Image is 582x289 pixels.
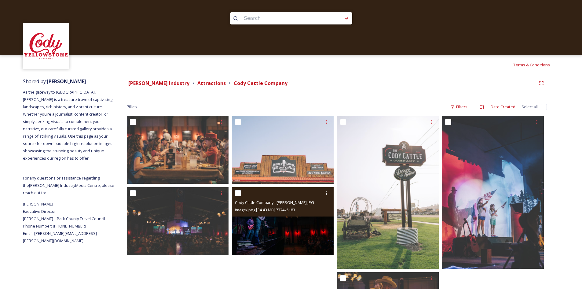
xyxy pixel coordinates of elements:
span: Terms & Conditions [513,62,550,68]
a: Terms & Conditions [513,61,559,69]
img: Cody Cattle Company - Ryan Sing.JPG [232,187,334,255]
span: 7 file s [127,104,137,110]
div: Filters [448,101,470,113]
span: [PERSON_NAME] Executive Director [PERSON_NAME] – Park County Travel Council Phone Number: [PHONE_... [23,201,105,243]
strong: [PERSON_NAME] [47,78,86,85]
span: For any questions or assistance regarding the [PERSON_NAME] Industry Media Centre, please reach o... [23,175,114,195]
img: DSC_8914PrintRes.JPG [337,116,439,269]
strong: Attractions [197,80,226,87]
img: DSC_1722PrintRes.JPG [442,116,544,269]
span: Select all [522,104,538,110]
img: DSC_1502PrintRes.JPG [127,187,229,255]
span: As the gateway to [GEOGRAPHIC_DATA], [PERSON_NAME] is a treasure trove of captivating landscapes,... [23,89,113,161]
img: images%20(1).png [24,24,68,68]
input: Search [241,12,325,25]
div: Date Created [488,101,518,113]
img: DSC_1441PrintRes.JPG [127,116,229,184]
img: DSC_8921PrintRes.JPG [232,116,334,184]
span: Cody Cattle Company - [PERSON_NAME].JPG [235,200,314,205]
strong: [PERSON_NAME] Industry [128,80,189,87]
span: image/jpeg | 34.43 MB | 7774 x 5183 [235,207,295,213]
span: Shared by: [23,78,86,85]
strong: Cody Cattle Company [234,80,287,87]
